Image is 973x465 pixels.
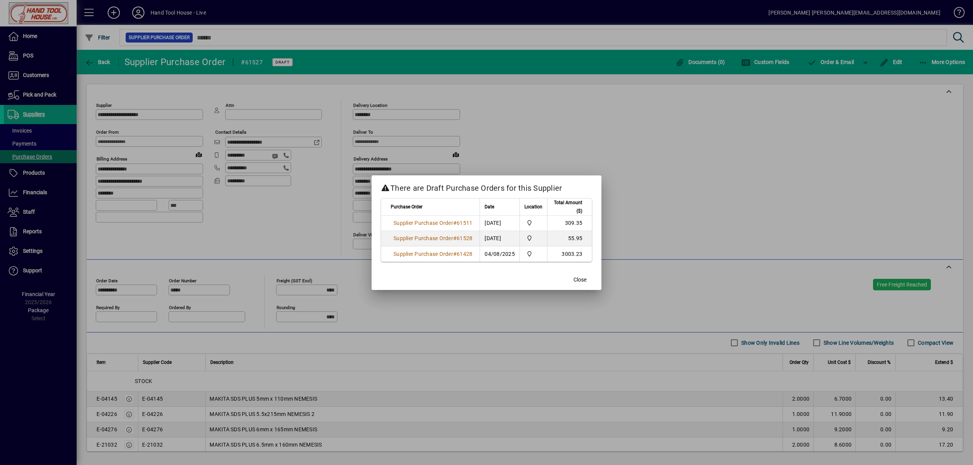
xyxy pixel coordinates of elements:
span: # [453,251,457,257]
span: Supplier Purchase Order [393,251,453,257]
span: Frankton [524,219,542,227]
td: [DATE] [480,216,519,231]
td: [DATE] [480,231,519,246]
span: Frankton [524,234,542,242]
span: Close [573,276,586,284]
span: 61428 [457,251,472,257]
td: 04/08/2025 [480,246,519,262]
button: Close [568,273,592,287]
a: Supplier Purchase Order#61528 [391,234,475,242]
td: 55.95 [547,231,592,246]
span: Purchase Order [391,203,423,211]
span: # [453,235,457,241]
span: Total Amount ($) [552,198,582,215]
a: Supplier Purchase Order#61428 [391,250,475,258]
span: # [453,220,457,226]
span: 61511 [457,220,472,226]
a: Supplier Purchase Order#61511 [391,219,475,227]
span: Date [485,203,494,211]
span: Supplier Purchase Order [393,235,453,241]
span: Location [524,203,542,211]
h2: There are Draft Purchase Orders for this Supplier [372,175,601,198]
td: 309.35 [547,216,592,231]
td: 3003.23 [547,246,592,262]
span: Supplier Purchase Order [393,220,453,226]
span: Frankton [524,250,542,258]
span: 61528 [457,235,472,241]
